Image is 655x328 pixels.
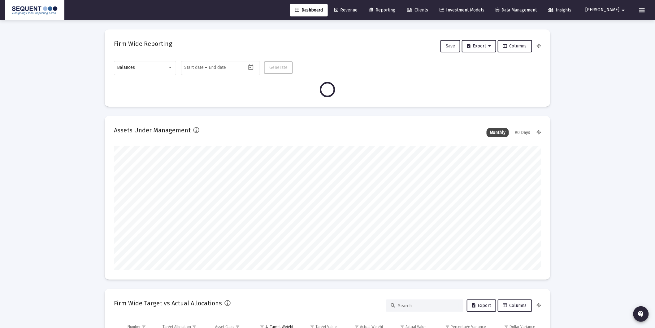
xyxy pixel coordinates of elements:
span: Dashboard [295,7,323,13]
div: Monthly [487,128,509,137]
a: Reporting [364,4,400,16]
div: 90 Days [512,128,534,137]
span: Investment Models [440,7,484,13]
button: Save [440,40,460,52]
span: Columns [503,43,527,49]
input: Search [398,303,459,308]
span: [PERSON_NAME] [586,7,620,13]
span: Clients [407,7,428,13]
button: Export [462,40,496,52]
h2: Firm Wide Reporting [114,39,172,49]
button: Columns [498,40,532,52]
a: Clients [402,4,433,16]
a: Data Management [491,4,542,16]
button: [PERSON_NAME] [578,4,635,16]
span: Balances [117,65,135,70]
span: Reporting [369,7,395,13]
span: Revenue [334,7,358,13]
a: Investment Models [435,4,489,16]
button: Open calendar [246,63,255,72]
a: Dashboard [290,4,328,16]
span: Insights [549,7,572,13]
img: Dashboard [10,4,60,16]
input: End date [209,65,239,70]
a: Revenue [329,4,362,16]
button: Export [467,299,496,312]
button: Columns [498,299,532,312]
h2: Assets Under Management [114,125,191,135]
span: Columns [503,303,527,308]
span: Export [467,43,491,49]
span: Save [446,43,455,49]
a: Insights [544,4,577,16]
input: Start date [184,65,204,70]
button: Generate [264,61,293,74]
span: – [205,65,208,70]
h2: Firm Wide Target vs Actual Allocations [114,298,222,308]
mat-icon: contact_support [637,310,645,318]
span: Generate [269,65,288,70]
mat-icon: arrow_drop_down [620,4,627,16]
span: Export [472,303,491,308]
span: Data Management [496,7,537,13]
